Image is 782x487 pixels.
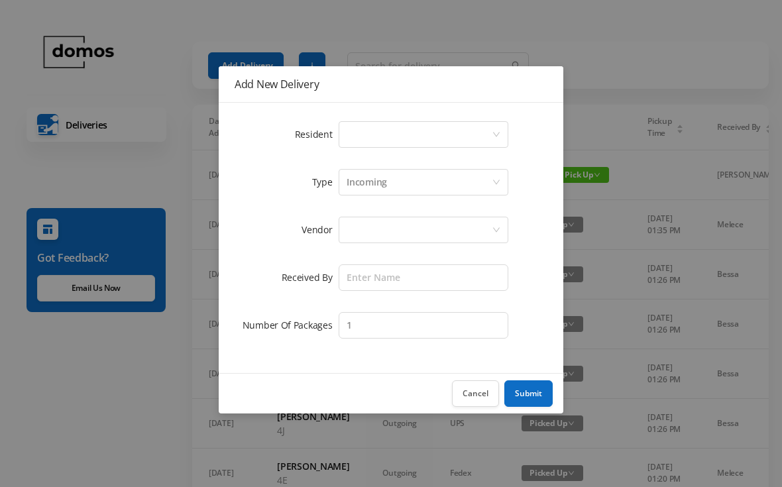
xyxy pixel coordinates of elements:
[492,178,500,188] i: icon: down
[282,271,339,284] label: Received By
[504,380,553,407] button: Submit
[347,170,387,195] div: Incoming
[302,223,339,236] label: Vendor
[243,319,339,331] label: Number Of Packages
[452,380,499,407] button: Cancel
[492,131,500,140] i: icon: down
[295,128,339,140] label: Resident
[235,119,547,341] form: Add New Delivery
[312,176,339,188] label: Type
[235,77,547,91] div: Add New Delivery
[339,264,508,291] input: Enter Name
[492,226,500,235] i: icon: down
